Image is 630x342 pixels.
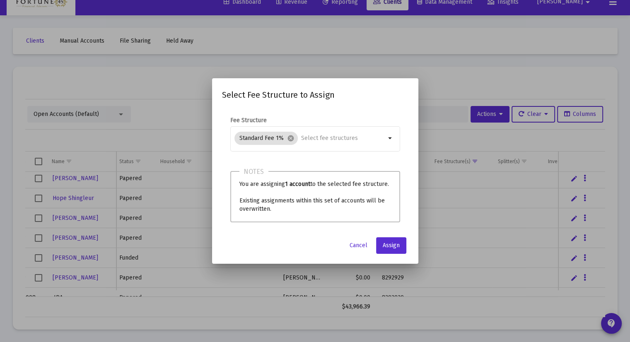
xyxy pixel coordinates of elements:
[234,132,298,145] mat-chip: Standard Fee 1%
[222,88,408,101] h2: Select Fee Structure to Assign
[287,135,294,142] mat-icon: cancel
[376,237,406,254] button: Assign
[234,130,386,147] mat-chip-list: Selection
[383,242,400,249] span: Assign
[285,181,310,188] b: 1 account
[301,135,386,142] input: Select fee structures
[386,133,396,143] mat-icon: arrow_drop_down
[239,166,268,178] h3: Notes
[230,117,267,124] label: Fee Structure
[230,171,400,222] div: You are assigning to the selected fee structure. Existing assignments within this set of accounts...
[343,237,374,254] button: Cancel
[350,242,367,249] span: Cancel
